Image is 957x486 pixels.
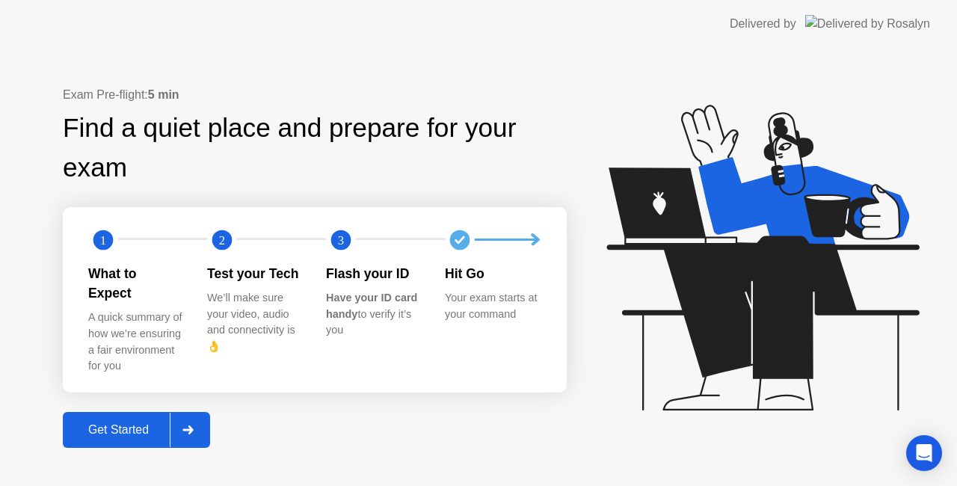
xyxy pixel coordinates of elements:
div: Flash your ID [326,264,421,283]
b: 5 min [148,88,179,101]
div: Your exam starts at your command [445,290,540,322]
div: We’ll make sure your video, audio and connectivity is 👌 [207,290,302,354]
img: Delivered by Rosalyn [805,15,930,32]
b: Have your ID card handy [326,292,417,320]
div: Test your Tech [207,264,302,283]
div: Find a quiet place and prepare for your exam [63,108,567,188]
div: What to Expect [88,264,183,304]
button: Get Started [63,412,210,448]
div: Exam Pre-flight: [63,86,567,104]
div: Hit Go [445,264,540,283]
div: Get Started [67,423,170,437]
div: to verify it’s you [326,290,421,339]
text: 3 [338,233,344,247]
div: Open Intercom Messenger [906,435,942,471]
div: A quick summary of how we’re ensuring a fair environment for you [88,310,183,374]
div: Delivered by [730,15,796,33]
text: 1 [100,233,106,247]
text: 2 [219,233,225,247]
